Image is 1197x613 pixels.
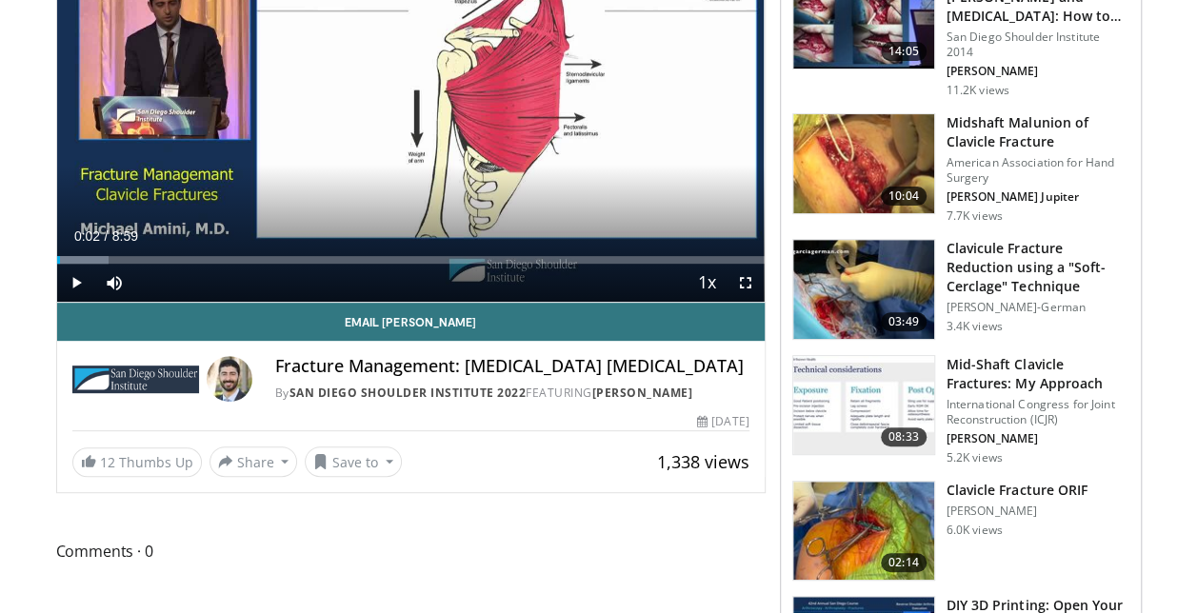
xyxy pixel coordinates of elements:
p: 5.2K views [947,450,1003,465]
span: 12 [100,453,115,471]
h3: Midshaft Malunion of Clavicle Fracture [947,113,1129,151]
img: San Diego Shoulder Institute 2022 [72,356,199,402]
span: 03:49 [881,312,927,331]
span: 14:05 [881,42,927,61]
span: 10:04 [881,187,927,206]
span: 02:14 [881,553,927,572]
h3: Clavicule Fracture Reduction using a "Soft-Cerclage" Technique [947,239,1129,296]
span: 0:02 [74,228,100,244]
a: 02:14 Clavicle Fracture ORIF [PERSON_NAME] 6.0K views [792,481,1129,582]
h3: Clavicle Fracture ORIF [947,481,1087,500]
span: / [105,228,109,244]
p: [PERSON_NAME] [947,504,1087,519]
p: [PERSON_NAME] [947,64,1129,79]
p: American Association for Hand Surgery [947,155,1129,186]
img: Avatar [207,356,252,402]
a: 12 Thumbs Up [72,447,202,477]
a: [PERSON_NAME] [592,385,693,401]
button: Fullscreen [727,264,765,302]
h4: Fracture Management: [MEDICAL_DATA] [MEDICAL_DATA] [275,356,749,377]
div: [DATE] [697,413,748,430]
p: [PERSON_NAME] [947,431,1129,446]
p: San Diego Shoulder Institute 2014 [947,30,1129,60]
img: 062f5d94-bbec-44ad-8d36-91e69afdd407.150x105_q85_crop-smart_upscale.jpg [793,356,934,455]
a: 08:33 Mid-Shaft Clavicle Fractures: My Approach International Congress for Joint Reconstruction (... [792,355,1129,465]
p: 3.4K views [947,319,1003,334]
p: International Congress for Joint Reconstruction (ICJR) [947,397,1129,427]
button: Share [209,446,298,477]
a: Email [PERSON_NAME] [57,303,765,341]
button: Play [57,264,95,302]
p: 11.2K views [947,83,1009,98]
p: 7.7K views [947,208,1003,224]
a: San Diego Shoulder Institute 2022 [289,385,527,401]
span: 1,338 views [657,450,749,473]
button: Save to [305,446,402,477]
p: [PERSON_NAME]-German [947,300,1129,315]
p: 6.0K views [947,523,1003,538]
p: [PERSON_NAME] Jupiter [947,189,1129,205]
img: 4dac7433-271a-47a6-a673-a7d23dc4c27e.150x105_q85_crop-smart_upscale.jpg [793,482,934,581]
img: Jupiter_Clavicle_Malunion_1.png.150x105_q85_crop-smart_upscale.jpg [793,114,934,213]
span: 08:33 [881,427,927,446]
a: 10:04 Midshaft Malunion of Clavicle Fracture American Association for Hand Surgery [PERSON_NAME] ... [792,113,1129,224]
button: Mute [95,264,133,302]
div: By FEATURING [275,385,749,402]
img: bb3bdc1e-7513-437e-9f4a-744229089954.150x105_q85_crop-smart_upscale.jpg [793,240,934,339]
a: 03:49 Clavicule Fracture Reduction using a "Soft-Cerclage" Technique [PERSON_NAME]-German 3.4K views [792,239,1129,340]
span: Comments 0 [56,539,766,564]
div: Progress Bar [57,256,765,264]
span: 8:59 [112,228,138,244]
button: Playback Rate [688,264,727,302]
h3: Mid-Shaft Clavicle Fractures: My Approach [947,355,1129,393]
